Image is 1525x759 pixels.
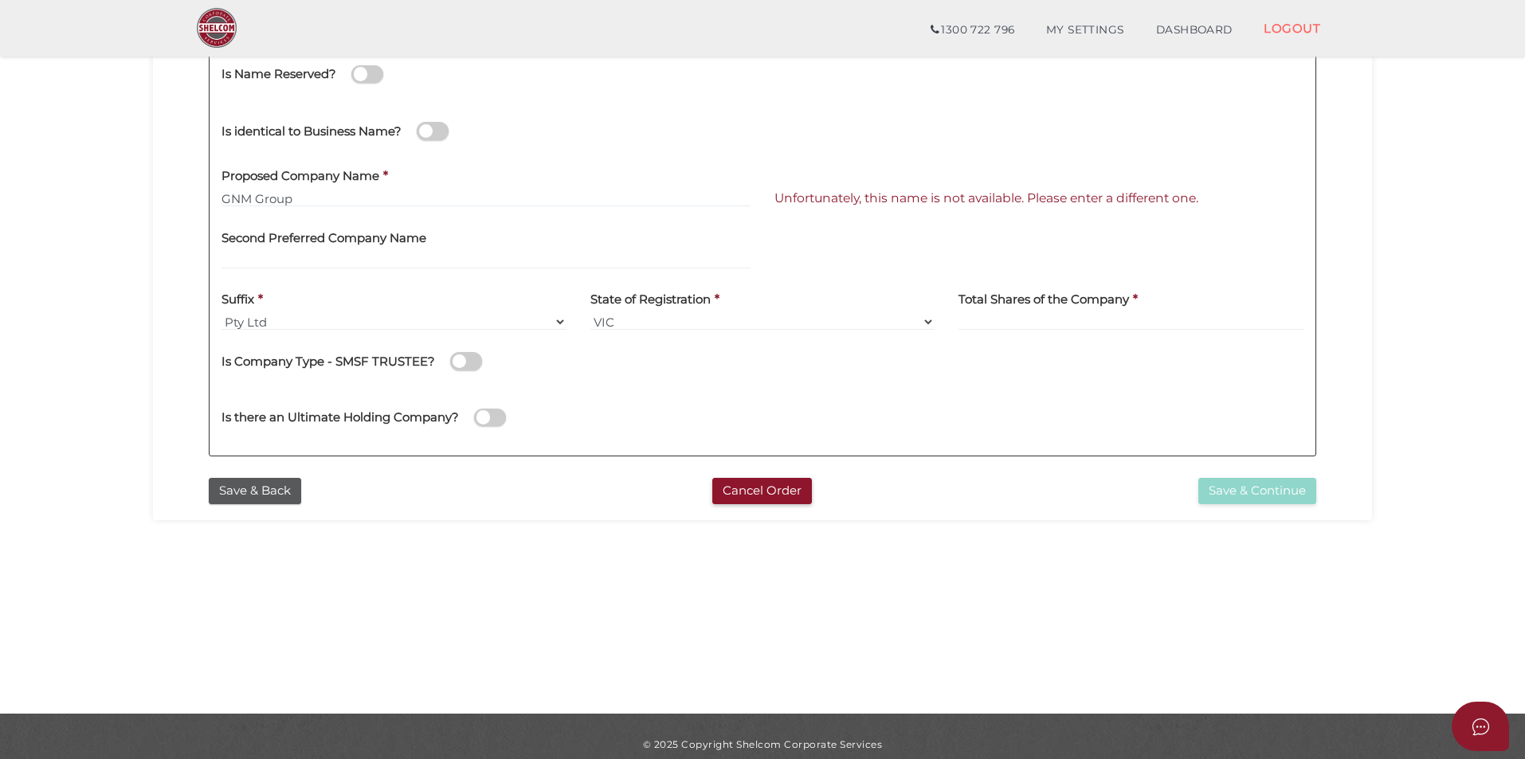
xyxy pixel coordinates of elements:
[1198,478,1316,504] button: Save & Continue
[221,355,435,369] h4: Is Company Type - SMSF TRUSTEE?
[221,125,402,139] h4: Is identical to Business Name?
[221,293,254,307] h4: Suffix
[1030,14,1140,46] a: MY SETTINGS
[165,737,1360,751] div: © 2025 Copyright Shelcom Corporate Services
[959,293,1129,307] h4: Total Shares of the Company
[712,478,812,504] button: Cancel Order
[590,293,711,307] h4: State of Registration
[1140,14,1249,46] a: DASHBOARD
[774,190,1198,205] span: Unfortunately, this name is not available. Please enter a different one.
[221,411,459,424] h4: Is there an Ultimate Holding Company?
[221,170,379,183] h4: Proposed Company Name
[221,232,426,245] h4: Second Preferred Company Name
[915,14,1030,46] a: 1300 722 796
[221,68,336,81] h4: Is Name Reserved?
[209,478,301,504] button: Save & Back
[1248,12,1336,45] a: LOGOUT
[1452,702,1509,751] button: Open asap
